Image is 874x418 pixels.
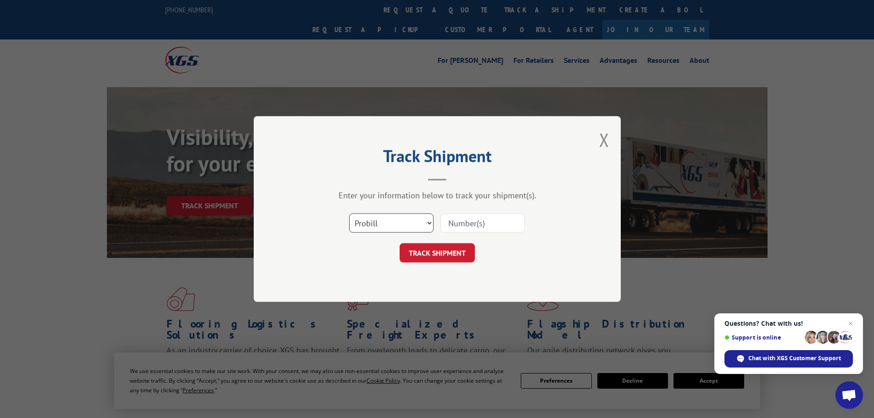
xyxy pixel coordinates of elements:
[440,213,525,233] input: Number(s)
[599,128,609,152] button: Close modal
[300,190,575,201] div: Enter your information below to track your shipment(s).
[724,350,853,368] div: Chat with XGS Customer Support
[724,334,802,341] span: Support is online
[748,354,841,362] span: Chat with XGS Customer Support
[835,381,863,409] div: Open chat
[724,320,853,327] span: Questions? Chat with us!
[845,318,856,329] span: Close chat
[400,243,475,262] button: TRACK SHIPMENT
[300,150,575,167] h2: Track Shipment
